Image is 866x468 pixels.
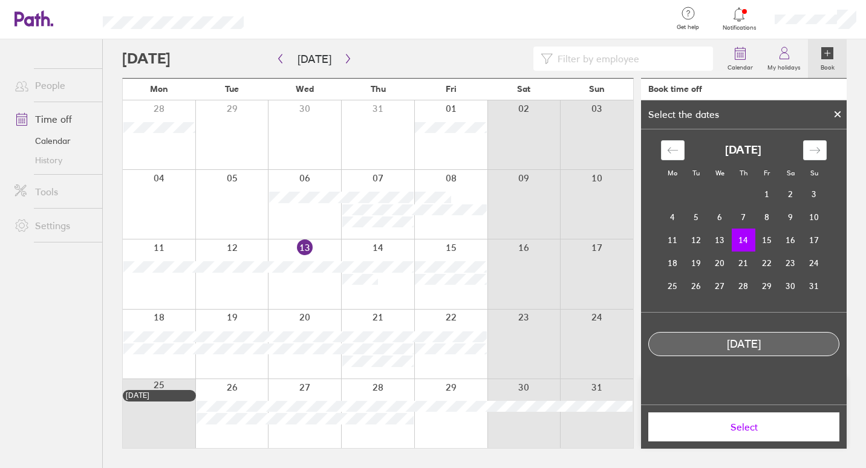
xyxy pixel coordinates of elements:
[641,109,726,120] div: Select the dates
[808,39,847,78] a: Book
[708,252,732,275] td: Wednesday, August 20, 2025
[708,275,732,297] td: Wednesday, August 27, 2025
[5,151,102,170] a: History
[446,84,457,94] span: Fri
[5,107,102,131] a: Time off
[126,391,193,400] div: [DATE]
[657,421,831,432] span: Select
[779,252,803,275] td: Saturday, August 23, 2025
[296,84,314,94] span: Wed
[553,47,706,70] input: Filter by employee
[813,60,842,71] label: Book
[661,206,685,229] td: Monday, August 4, 2025
[648,412,839,441] button: Select
[787,169,795,177] small: Sa
[732,252,755,275] td: Thursday, August 21, 2025
[5,131,102,151] a: Calendar
[685,275,708,297] td: Tuesday, August 26, 2025
[779,229,803,252] td: Saturday, August 16, 2025
[648,84,702,94] div: Book time off
[779,275,803,297] td: Saturday, August 30, 2025
[732,229,755,252] td: Selected. Thursday, August 14, 2025
[692,169,700,177] small: Tu
[661,252,685,275] td: Monday, August 18, 2025
[760,39,808,78] a: My holidays
[732,206,755,229] td: Thursday, August 7, 2025
[288,49,341,69] button: [DATE]
[803,229,826,252] td: Sunday, August 17, 2025
[661,229,685,252] td: Monday, August 11, 2025
[803,252,826,275] td: Sunday, August 24, 2025
[755,206,779,229] td: Friday, August 8, 2025
[803,183,826,206] td: Sunday, August 3, 2025
[755,229,779,252] td: Friday, August 15, 2025
[732,275,755,297] td: Thursday, August 28, 2025
[668,169,677,177] small: Mo
[371,84,386,94] span: Thu
[648,129,840,312] div: Calendar
[708,229,732,252] td: Wednesday, August 13, 2025
[720,6,759,31] a: Notifications
[685,252,708,275] td: Tuesday, August 19, 2025
[5,73,102,97] a: People
[764,169,770,177] small: Fr
[661,140,685,160] div: Move backward to switch to the previous month.
[715,169,724,177] small: We
[720,39,760,78] a: Calendar
[649,338,839,351] div: [DATE]
[755,252,779,275] td: Friday, August 22, 2025
[225,84,239,94] span: Tue
[5,213,102,238] a: Settings
[668,24,708,31] span: Get help
[685,206,708,229] td: Tuesday, August 5, 2025
[661,275,685,297] td: Monday, August 25, 2025
[708,206,732,229] td: Wednesday, August 6, 2025
[517,84,530,94] span: Sat
[755,183,779,206] td: Friday, August 1, 2025
[803,140,827,160] div: Move forward to switch to the next month.
[810,169,818,177] small: Su
[720,24,759,31] span: Notifications
[803,275,826,297] td: Sunday, August 31, 2025
[740,169,747,177] small: Th
[150,84,168,94] span: Mon
[803,206,826,229] td: Sunday, August 10, 2025
[755,275,779,297] td: Friday, August 29, 2025
[779,206,803,229] td: Saturday, August 9, 2025
[720,60,760,71] label: Calendar
[5,180,102,204] a: Tools
[779,183,803,206] td: Saturday, August 2, 2025
[589,84,605,94] span: Sun
[685,229,708,252] td: Tuesday, August 12, 2025
[725,144,761,157] strong: [DATE]
[760,60,808,71] label: My holidays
